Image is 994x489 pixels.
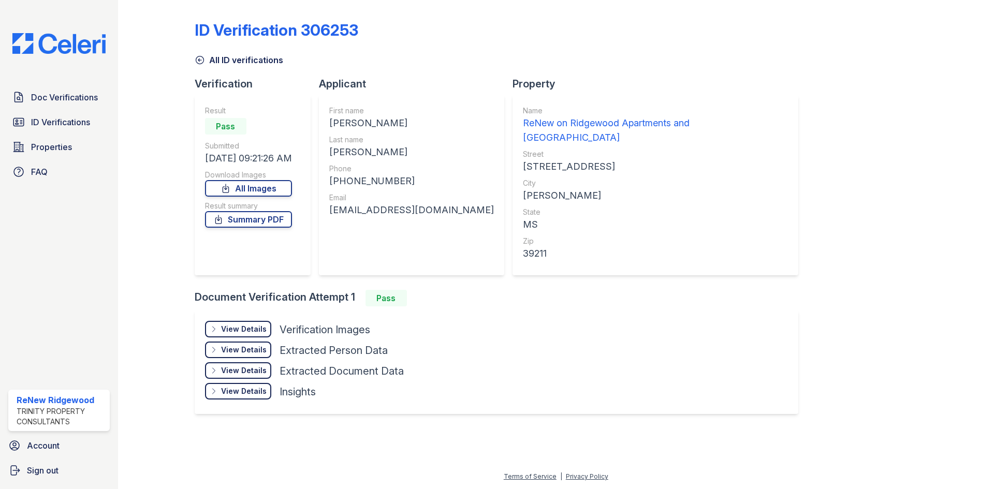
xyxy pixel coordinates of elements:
div: Result [205,106,292,116]
span: Properties [31,141,72,153]
div: Applicant [319,77,513,91]
span: Account [27,439,60,452]
div: Pass [205,118,246,135]
a: Terms of Service [504,472,557,480]
div: Name [523,106,788,116]
div: [DATE] 09:21:26 AM [205,151,292,166]
div: 39211 [523,246,788,261]
div: ReNew on Ridgewood Apartments and [GEOGRAPHIC_DATA] [523,116,788,145]
div: Email [329,192,494,203]
div: Extracted Person Data [280,343,388,358]
div: State [523,207,788,217]
div: Submitted [205,141,292,151]
div: Pass [366,290,407,306]
a: Account [4,435,114,456]
a: Summary PDF [205,211,292,228]
div: Result summary [205,201,292,211]
div: Zip [523,236,788,246]
span: ID Verifications [31,116,90,128]
span: Sign out [27,464,59,477]
a: Doc Verifications [8,87,110,108]
div: View Details [221,365,267,376]
a: ID Verifications [8,112,110,132]
iframe: chat widget [951,448,984,479]
img: CE_Logo_Blue-a8612792a0a2168367f1c8372b55b34899dd931a85d93a1a3d3e32e68fde9ad4.png [4,33,114,54]
div: Verification [195,77,319,91]
a: Name ReNew on Ridgewood Apartments and [GEOGRAPHIC_DATA] [523,106,788,145]
div: ID Verification 306253 [195,21,358,39]
a: Properties [8,137,110,157]
div: [STREET_ADDRESS] [523,159,788,174]
a: Sign out [4,460,114,481]
a: Privacy Policy [566,472,608,480]
div: City [523,178,788,188]
div: Document Verification Attempt 1 [195,290,807,306]
div: Property [513,77,807,91]
div: [PHONE_NUMBER] [329,174,494,188]
div: [PERSON_NAME] [329,116,494,130]
div: Extracted Document Data [280,364,404,378]
div: View Details [221,324,267,334]
div: [PERSON_NAME] [329,145,494,159]
div: [PERSON_NAME] [523,188,788,203]
div: [EMAIL_ADDRESS][DOMAIN_NAME] [329,203,494,217]
a: FAQ [8,161,110,182]
div: Insights [280,384,316,399]
div: View Details [221,345,267,355]
div: View Details [221,386,267,396]
div: Verification Images [280,322,370,337]
span: FAQ [31,166,48,178]
div: First name [329,106,494,116]
div: Street [523,149,788,159]
div: Download Images [205,170,292,180]
div: | [560,472,562,480]
div: MS [523,217,788,232]
div: Trinity Property Consultants [17,406,106,427]
span: Doc Verifications [31,91,98,103]
a: All Images [205,180,292,197]
div: ReNew Ridgewood [17,394,106,406]
div: Phone [329,164,494,174]
a: All ID verifications [195,54,283,66]
div: Last name [329,135,494,145]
